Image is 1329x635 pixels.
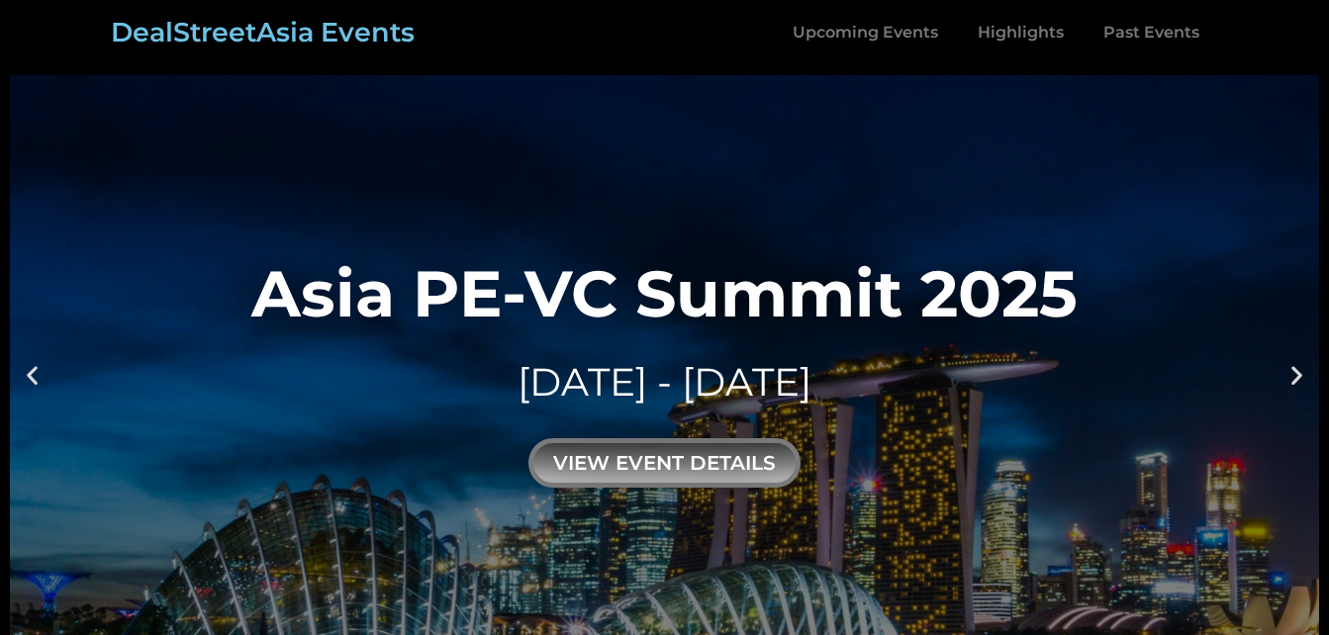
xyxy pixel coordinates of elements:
a: Past Events [1084,10,1219,55]
a: Highlights [958,10,1084,55]
div: Next slide [1284,362,1309,387]
div: Previous slide [20,362,45,387]
a: DealStreetAsia Events [111,16,415,48]
a: Upcoming Events [773,10,958,55]
div: view event details [528,438,801,488]
div: Asia PE-VC Summit 2025 [251,261,1078,325]
div: [DATE] - [DATE] [251,355,1078,409]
